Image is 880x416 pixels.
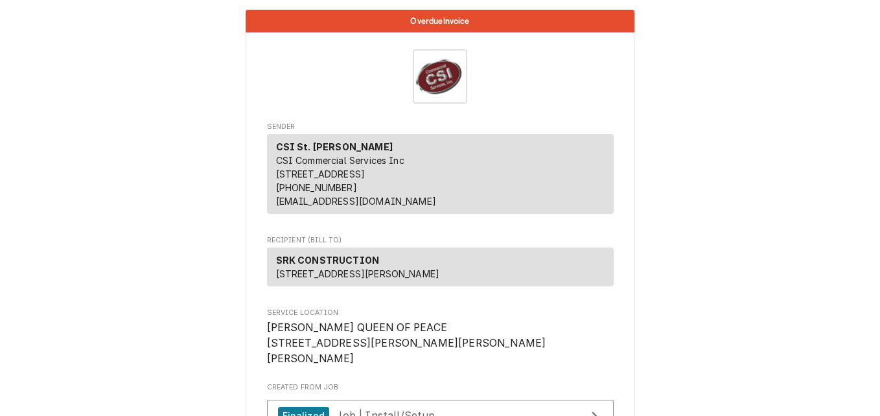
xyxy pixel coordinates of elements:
div: Sender [267,134,614,214]
div: Invoice Sender [267,122,614,220]
div: Sender [267,134,614,219]
div: Recipient (Bill To) [267,248,614,292]
span: Created From Job [267,382,614,393]
span: Sender [267,122,614,132]
div: Recipient (Bill To) [267,248,614,286]
img: Logo [413,49,467,104]
a: [EMAIL_ADDRESS][DOMAIN_NAME] [276,196,436,207]
span: Service Location [267,320,614,366]
span: Overdue Invoice [410,17,469,25]
span: Service Location [267,308,614,318]
strong: SRK CONSTRUCTION [276,255,380,266]
div: Invoice Recipient [267,235,614,292]
span: [PERSON_NAME] QUEEN OF PEACE [STREET_ADDRESS][PERSON_NAME][PERSON_NAME][PERSON_NAME] [267,321,546,364]
div: Status [246,10,634,32]
a: [PHONE_NUMBER] [276,182,357,193]
span: CSI Commercial Services Inc [STREET_ADDRESS] [276,155,404,179]
strong: CSI St. [PERSON_NAME] [276,141,393,152]
span: Recipient (Bill To) [267,235,614,246]
span: [STREET_ADDRESS][PERSON_NAME] [276,268,440,279]
div: Service Location [267,308,614,366]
